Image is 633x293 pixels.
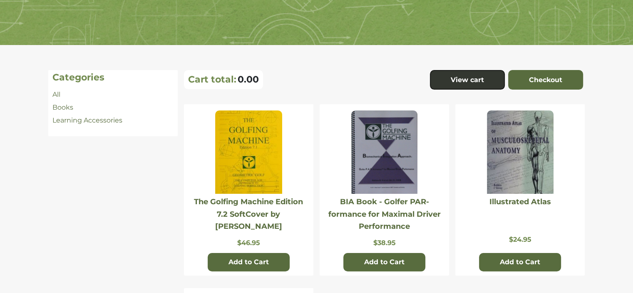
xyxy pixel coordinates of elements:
[52,103,73,111] a: Books
[188,239,309,247] p: $46.95
[351,110,417,194] img: BIA Book - Golfer PAR-formance for Maximal Driver Performance
[489,197,551,206] a: Illustrated Atlas
[52,72,174,83] h4: Categories
[324,239,445,247] p: $38.95
[52,116,122,124] a: Learning Accessories
[343,253,425,271] button: Add to Cart
[508,70,583,90] a: Checkout
[52,90,60,98] a: All
[188,74,236,85] p: Cart total:
[215,110,282,194] img: The Golfing Machine Edition 7.2 SoftCover by Homer Kelley
[430,70,505,90] a: View cart
[479,253,561,271] button: Add to Cart
[487,110,554,194] img: Illustrated Atlas
[459,235,581,243] p: $24.95
[194,197,303,231] a: The Golfing Machine Edition 7.2 SoftCover by [PERSON_NAME]
[208,253,290,271] button: Add to Cart
[238,74,259,85] span: 0.00
[328,197,441,231] a: BIA Book - Golfer PAR-formance for Maximal Driver Performance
